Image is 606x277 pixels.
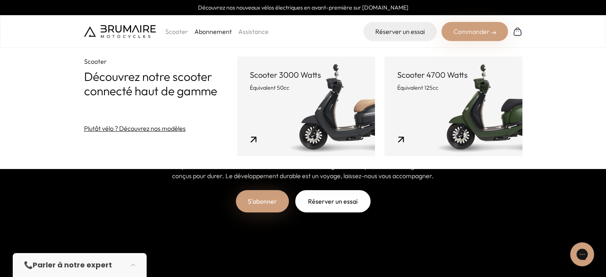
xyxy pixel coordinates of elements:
a: S'abonner [236,190,289,212]
img: Brumaire Motocycles [84,25,156,38]
a: Scooter 4700 Watts Équivalent 125cc [384,57,522,156]
p: Équivalent 50cc [250,84,362,92]
p: Découvrez notre scooter connecté haut de gamme [84,69,237,98]
p: Scooter 4700 Watts [397,69,510,81]
a: Plutôt vélo ? Découvrez nos modèles [84,124,186,133]
a: Réserver un essai [295,190,371,212]
div: Commander [441,22,508,41]
p: Scooter [84,57,237,66]
a: Scooter 3000 Watts Équivalent 50cc [237,57,375,156]
a: Assistance [238,28,269,35]
iframe: Gorgias live chat messenger [566,240,598,269]
p: Équivalent 125cc [397,84,510,92]
img: Panier [513,27,522,36]
img: right-arrow-2.png [491,30,496,35]
a: Réserver un essai [363,22,437,41]
p: Scooter 3000 Watts [250,69,362,81]
p: Scooter [165,27,188,36]
a: Abonnement [194,28,232,35]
